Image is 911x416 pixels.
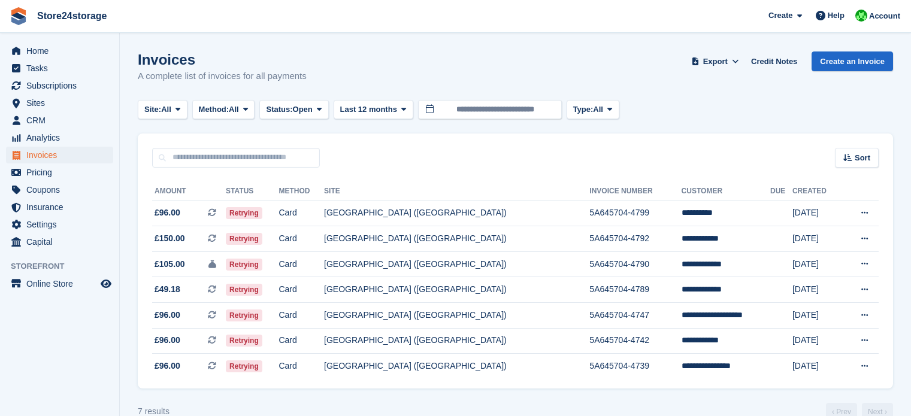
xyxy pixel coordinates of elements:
[573,104,594,116] span: Type:
[155,334,180,347] span: £96.00
[279,328,324,354] td: Card
[589,277,681,303] td: 5A645704-4789
[593,104,603,116] span: All
[226,309,262,321] span: Retrying
[155,232,185,245] span: £150.00
[792,226,842,252] td: [DATE]
[792,354,842,379] td: [DATE]
[26,233,98,250] span: Capital
[279,354,324,379] td: Card
[155,360,180,372] span: £96.00
[589,226,681,252] td: 5A645704-4792
[279,226,324,252] td: Card
[792,328,842,354] td: [DATE]
[199,104,229,116] span: Method:
[226,259,262,271] span: Retrying
[26,181,98,198] span: Coupons
[266,104,292,116] span: Status:
[226,233,262,245] span: Retrying
[812,51,893,71] a: Create an Invoice
[855,152,870,164] span: Sort
[279,277,324,303] td: Card
[6,112,113,129] a: menu
[26,129,98,146] span: Analytics
[6,60,113,77] a: menu
[32,6,112,26] a: Store24storage
[792,182,842,201] th: Created
[792,201,842,226] td: [DATE]
[324,226,589,252] td: [GEOGRAPHIC_DATA] ([GEOGRAPHIC_DATA])
[279,201,324,226] td: Card
[589,251,681,277] td: 5A645704-4790
[138,100,187,120] button: Site: All
[26,60,98,77] span: Tasks
[324,328,589,354] td: [GEOGRAPHIC_DATA] ([GEOGRAPHIC_DATA])
[10,7,28,25] img: stora-icon-8386f47178a22dfd0bd8f6a31ec36ba5ce8667c1dd55bd0f319d3a0aa187defe.svg
[279,303,324,329] td: Card
[26,42,98,59] span: Home
[746,51,802,71] a: Credit Notes
[682,182,770,201] th: Customer
[26,216,98,233] span: Settings
[26,199,98,215] span: Insurance
[26,77,98,94] span: Subscriptions
[229,104,239,116] span: All
[6,42,113,59] a: menu
[589,328,681,354] td: 5A645704-4742
[161,104,171,116] span: All
[324,182,589,201] th: Site
[155,207,180,219] span: £96.00
[589,303,681,329] td: 5A645704-4747
[11,260,119,272] span: Storefront
[869,10,900,22] span: Account
[155,283,180,296] span: £49.18
[792,303,842,329] td: [DATE]
[226,182,279,201] th: Status
[26,164,98,181] span: Pricing
[6,129,113,146] a: menu
[226,360,262,372] span: Retrying
[770,182,792,201] th: Due
[689,51,741,71] button: Export
[26,95,98,111] span: Sites
[340,104,397,116] span: Last 12 months
[324,201,589,226] td: [GEOGRAPHIC_DATA] ([GEOGRAPHIC_DATA])
[99,277,113,291] a: Preview store
[279,251,324,277] td: Card
[279,182,324,201] th: Method
[792,277,842,303] td: [DATE]
[6,164,113,181] a: menu
[6,275,113,292] a: menu
[226,284,262,296] span: Retrying
[6,77,113,94] a: menu
[138,69,307,83] p: A complete list of invoices for all payments
[589,201,681,226] td: 5A645704-4799
[6,199,113,215] a: menu
[26,275,98,292] span: Online Store
[6,95,113,111] a: menu
[792,251,842,277] td: [DATE]
[324,251,589,277] td: [GEOGRAPHIC_DATA] ([GEOGRAPHIC_DATA])
[138,51,307,68] h1: Invoices
[226,335,262,347] span: Retrying
[324,354,589,379] td: [GEOGRAPHIC_DATA] ([GEOGRAPHIC_DATA])
[703,56,728,68] span: Export
[855,10,867,22] img: Tracy Harper
[6,233,113,250] a: menu
[589,354,681,379] td: 5A645704-4739
[567,100,619,120] button: Type: All
[226,207,262,219] span: Retrying
[144,104,161,116] span: Site:
[293,104,313,116] span: Open
[26,112,98,129] span: CRM
[155,309,180,321] span: £96.00
[259,100,328,120] button: Status: Open
[6,147,113,163] a: menu
[828,10,845,22] span: Help
[589,182,681,201] th: Invoice Number
[26,147,98,163] span: Invoices
[768,10,792,22] span: Create
[152,182,226,201] th: Amount
[324,277,589,303] td: [GEOGRAPHIC_DATA] ([GEOGRAPHIC_DATA])
[6,181,113,198] a: menu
